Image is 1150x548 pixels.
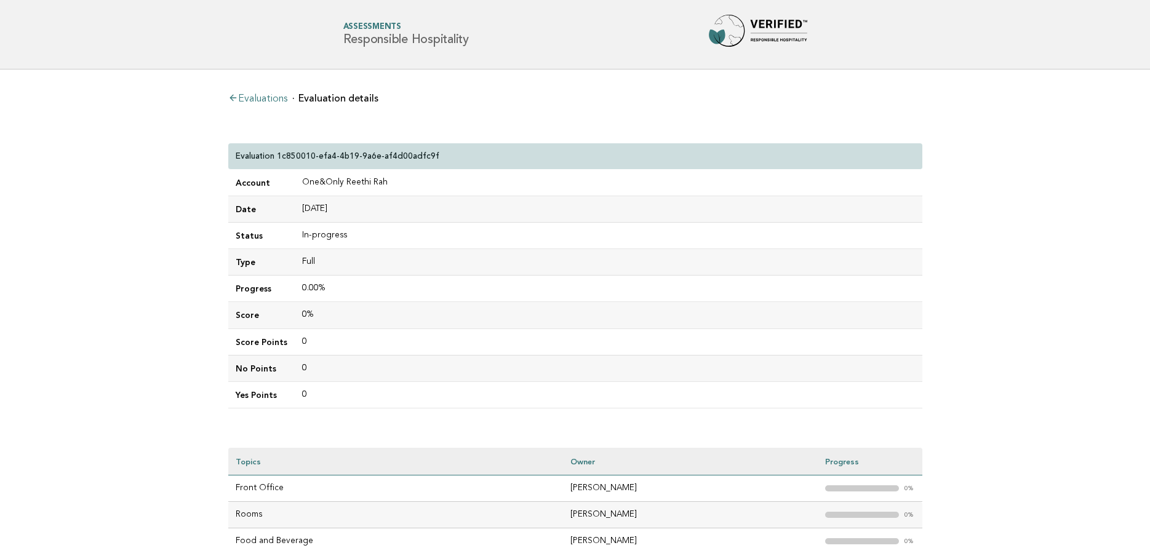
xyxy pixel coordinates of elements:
td: [PERSON_NAME] [563,502,817,528]
td: [DATE] [295,196,922,223]
td: In-progress [295,223,922,249]
td: [PERSON_NAME] [563,475,817,502]
td: 0% [295,302,922,328]
td: Type [228,249,295,276]
em: 0% [904,485,915,492]
td: Rooms [228,502,564,528]
td: Yes Points [228,381,295,408]
td: 0 [295,381,922,408]
td: 0.00% [295,276,922,302]
td: Score Points [228,328,295,355]
th: Topics [228,448,564,475]
span: Assessments [343,23,469,31]
td: No Points [228,355,295,381]
em: 0% [904,512,915,518]
td: Progress [228,276,295,302]
h1: Responsible Hospitality [343,23,469,46]
em: 0% [904,538,915,545]
img: Forbes Travel Guide [709,15,807,54]
td: Account [228,170,295,196]
td: 0 [295,355,922,381]
a: Evaluations [228,94,287,104]
p: Evaluation 1c850010-efa4-4b19-9a6e-af4d00adfc9f [236,151,439,162]
td: Date [228,196,295,223]
td: Score [228,302,295,328]
th: Owner [563,448,817,475]
td: 0 [295,328,922,355]
th: Progress [818,448,922,475]
td: Full [295,249,922,276]
td: One&Only Reethi Rah [295,170,922,196]
td: Status [228,223,295,249]
td: Front Office [228,475,564,502]
li: Evaluation details [292,93,378,103]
